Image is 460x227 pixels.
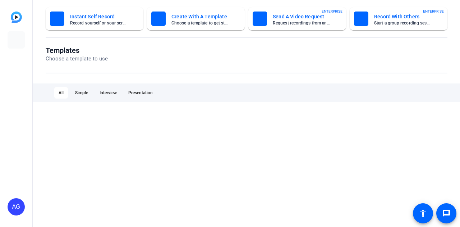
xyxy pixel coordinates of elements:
span: ENTERPRISE [423,9,444,14]
img: blue-gradient.svg [11,12,22,23]
mat-card-subtitle: Start a group recording session [374,21,432,25]
span: ENTERPRISE [322,9,342,14]
div: AG [8,198,25,215]
div: Presentation [124,87,157,99]
mat-card-subtitle: Choose a template to get started [171,21,229,25]
div: All [54,87,68,99]
button: Send A Video RequestRequest recordings from anyone, anywhereENTERPRISE [248,7,346,30]
mat-card-title: Create With A Template [171,12,229,21]
button: Create With A TemplateChoose a template to get started [147,7,245,30]
div: Interview [95,87,121,99]
mat-icon: message [442,209,451,218]
div: Simple [71,87,92,99]
mat-card-subtitle: Record yourself or your screen [70,21,128,25]
button: Record With OthersStart a group recording sessionENTERPRISE [350,7,447,30]
h1: Templates [46,46,108,55]
p: Choose a template to use [46,55,108,63]
mat-card-subtitle: Request recordings from anyone, anywhere [273,21,330,25]
mat-card-title: Record With Others [374,12,432,21]
mat-card-title: Send A Video Request [273,12,330,21]
mat-icon: accessibility [419,209,427,218]
mat-card-title: Instant Self Record [70,12,128,21]
button: Instant Self RecordRecord yourself or your screen [46,7,143,30]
